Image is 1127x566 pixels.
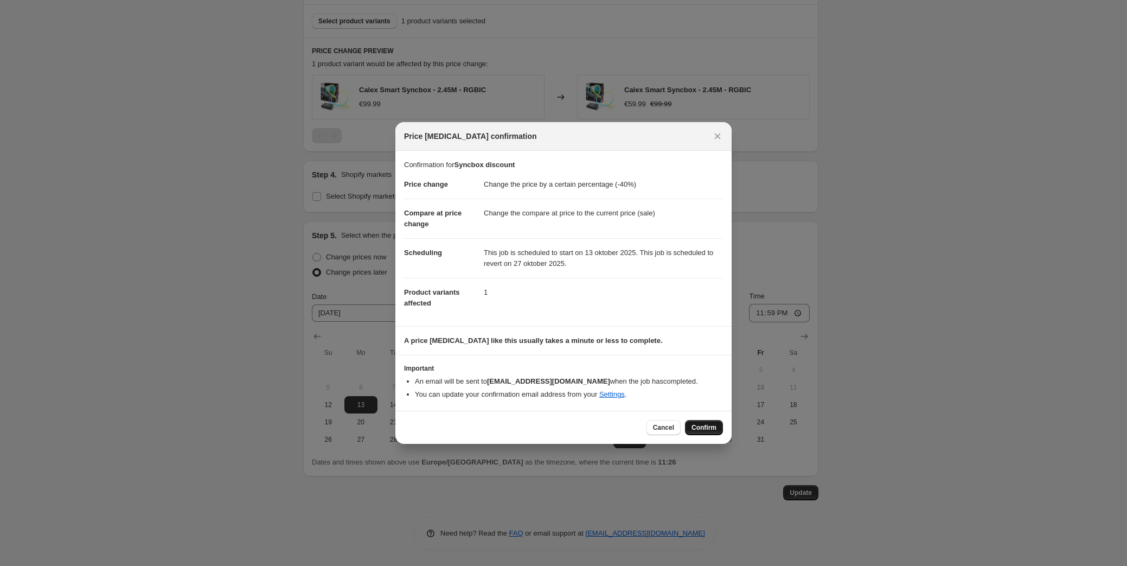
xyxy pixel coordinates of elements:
[415,389,723,400] li: You can update your confirmation email address from your .
[685,420,723,435] button: Confirm
[484,199,723,227] dd: Change the compare at price to the current price (sale)
[404,209,462,228] span: Compare at price change
[415,376,723,387] li: An email will be sent to when the job has completed .
[404,336,663,345] b: A price [MEDICAL_DATA] like this usually takes a minute or less to complete.
[404,249,442,257] span: Scheduling
[484,170,723,199] dd: Change the price by a certain percentage (-40%)
[484,278,723,307] dd: 1
[484,238,723,278] dd: This job is scheduled to start on 13 oktober 2025. This job is scheduled to revert on 27 oktober ...
[599,390,625,398] a: Settings
[454,161,515,169] b: Syncbox discount
[404,288,460,307] span: Product variants affected
[691,423,716,432] span: Confirm
[404,131,537,142] span: Price [MEDICAL_DATA] confirmation
[710,129,725,144] button: Close
[646,420,681,435] button: Cancel
[653,423,674,432] span: Cancel
[404,364,723,373] h3: Important
[404,160,723,170] p: Confirmation for
[404,180,448,188] span: Price change
[487,377,610,385] b: [EMAIL_ADDRESS][DOMAIN_NAME]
